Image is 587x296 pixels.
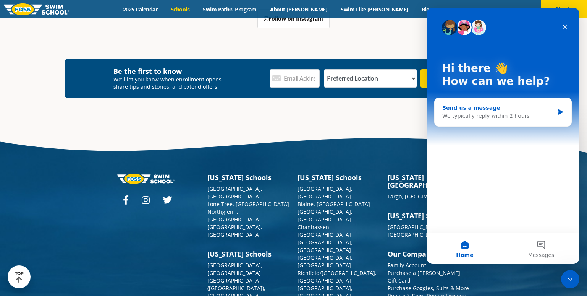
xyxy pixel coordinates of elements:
[298,174,380,181] h3: [US_STATE] Schools
[298,208,353,223] a: [GEOGRAPHIC_DATA], [GEOGRAPHIC_DATA]
[15,271,24,283] div: TOP
[207,223,262,238] a: [GEOGRAPHIC_DATA], [GEOGRAPHIC_DATA]
[270,69,320,88] input: Email Address
[388,285,469,292] a: Purchase Goggles, Suits & More
[196,6,263,13] a: Swim Path® Program
[427,8,579,264] iframe: Intercom live chat
[298,223,351,238] a: Chanhassen, [GEOGRAPHIC_DATA]
[388,250,470,258] h3: Our Company
[298,239,353,254] a: [GEOGRAPHIC_DATA], [GEOGRAPHIC_DATA]
[388,223,443,238] a: [GEOGRAPHIC_DATA], [GEOGRAPHIC_DATA]
[4,3,69,15] img: FOSS Swim School Logo
[263,6,334,13] a: About [PERSON_NAME]
[420,69,459,88] input: Subscribe
[388,262,426,269] a: Family Account
[298,200,370,208] a: Blaine, [GEOGRAPHIC_DATA]
[207,208,261,223] a: Northglenn, [GEOGRAPHIC_DATA]
[388,174,470,189] h3: [US_STATE][GEOGRAPHIC_DATA]
[388,193,458,200] a: Fargo, [GEOGRAPHIC_DATA]
[298,269,377,284] a: Richfield/[GEOGRAPHIC_DATA], [GEOGRAPHIC_DATA]
[388,212,470,220] h3: [US_STATE] School
[113,67,228,76] h4: Be the first to know
[207,200,289,208] a: Lone Tree, [GEOGRAPHIC_DATA]
[164,6,196,13] a: Schools
[207,174,290,181] h3: [US_STATE] Schools
[207,250,290,258] h3: [US_STATE] Schools
[117,174,175,184] img: Foss-logo-horizontal-white.svg
[334,6,415,13] a: Swim Like [PERSON_NAME]
[257,9,330,28] a: Follow on Instagram
[388,269,460,284] a: Purchase a [PERSON_NAME] Gift Card
[415,6,439,13] a: Blog
[561,270,579,288] iframe: Intercom live chat
[113,76,228,90] p: We’ll let you know when enrollment opens, share tips and stories, and extend offers:
[298,185,353,200] a: [GEOGRAPHIC_DATA], [GEOGRAPHIC_DATA]
[298,254,353,269] a: [GEOGRAPHIC_DATA], [GEOGRAPHIC_DATA]
[207,262,262,276] a: [GEOGRAPHIC_DATA], [GEOGRAPHIC_DATA]
[439,6,471,13] a: Careers
[207,185,262,200] a: [GEOGRAPHIC_DATA], [GEOGRAPHIC_DATA]
[116,6,164,13] a: 2025 Calendar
